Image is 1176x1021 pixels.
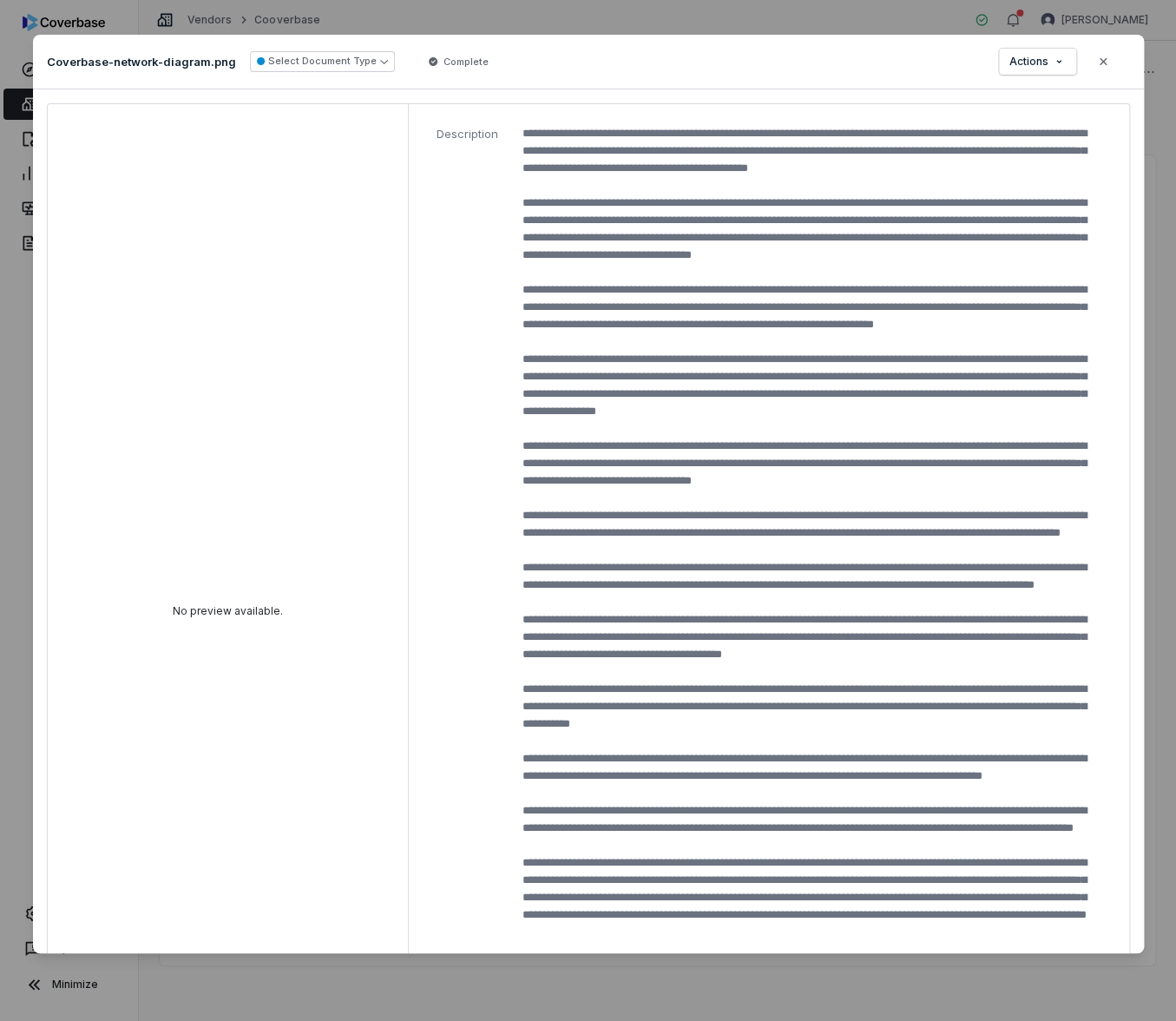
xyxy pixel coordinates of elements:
[173,604,283,618] p: No preview available.
[437,125,498,142] span: Description
[47,54,236,69] p: Coverbase-network-diagram.png
[250,51,395,72] button: Select Document Type
[999,49,1076,75] button: Actions
[1009,55,1048,69] span: Actions
[443,55,489,69] span: Complete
